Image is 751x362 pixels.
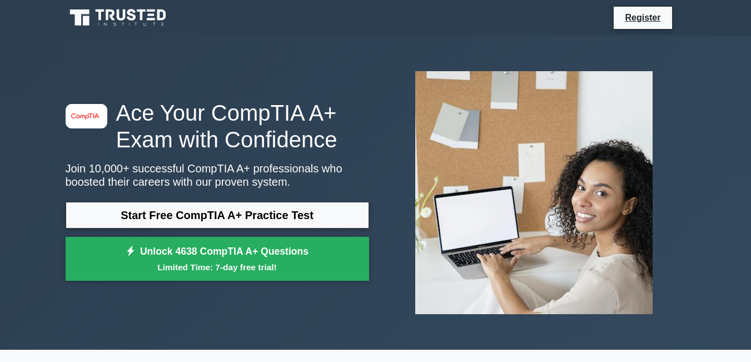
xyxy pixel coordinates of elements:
[79,261,355,274] small: Limited Time: 7-day free trial!
[618,11,667,24] a: Register
[66,202,369,229] a: Start Free CompTIA A+ Practice Test
[66,162,369,189] p: Join 10,000+ successful CompTIA A+ professionals who boosted their careers with our proven system.
[66,237,369,281] a: Unlock 4638 CompTIA A+ QuestionsLimited Time: 7-day free trial!
[66,100,369,153] h1: Ace Your CompTIA A+ Exam with Confidence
